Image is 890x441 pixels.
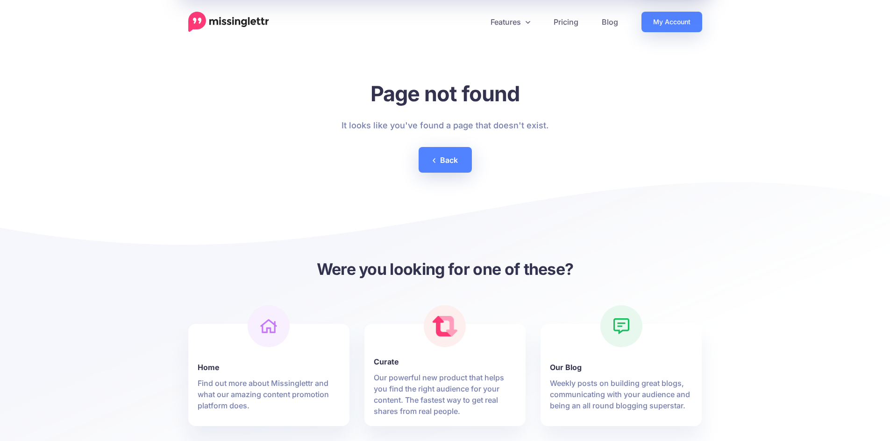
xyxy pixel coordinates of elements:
[188,12,269,32] a: Home
[433,316,458,336] img: curate.png
[342,118,548,133] p: It looks like you've found a page that doesn't exist.
[188,259,702,280] h3: Were you looking for one of these?
[542,12,590,32] a: Pricing
[374,372,516,417] p: Our powerful new product that helps you find the right audience for your content. The fastest way...
[641,12,702,32] a: My Account
[374,345,516,417] a: CurateOur powerful new product that helps you find the right audience for your content. The faste...
[198,378,340,411] p: Find out more about Missinglettr and what our amazing content promotion platform does.
[374,356,516,367] b: Curate
[590,12,630,32] a: Blog
[198,350,340,411] a: HomeFind out more about Missinglettr and what our amazing content promotion platform does.
[419,147,472,173] a: Back
[550,350,692,411] a: Our BlogWeekly posts on building great blogs, communicating with your audience and being an all r...
[550,378,692,411] p: Weekly posts on building great blogs, communicating with your audience and being an all round blo...
[550,362,692,373] b: Our Blog
[342,81,548,106] h1: Page not found
[198,362,340,373] b: Home
[479,12,542,32] a: Features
